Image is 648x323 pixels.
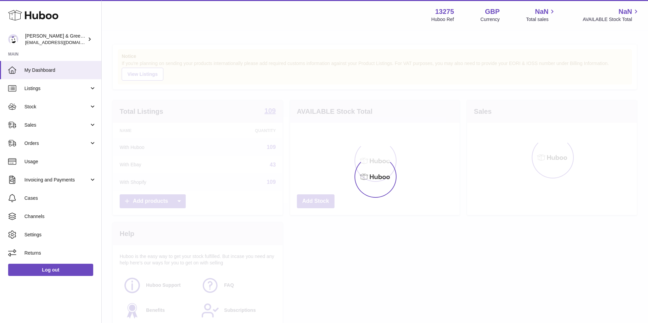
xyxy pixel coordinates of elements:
a: NaN Total sales [526,7,556,23]
span: Channels [24,213,96,220]
span: Sales [24,122,89,128]
strong: GBP [485,7,500,16]
span: Stock [24,104,89,110]
span: Listings [24,85,89,92]
span: Settings [24,232,96,238]
span: Usage [24,158,96,165]
span: NaN [535,7,548,16]
div: Huboo Ref [431,16,454,23]
div: [PERSON_NAME] & Green Ltd [25,33,86,46]
div: Currency [481,16,500,23]
span: Invoicing and Payments [24,177,89,183]
span: NaN [619,7,632,16]
span: AVAILABLE Stock Total [583,16,640,23]
span: Returns [24,250,96,256]
span: Total sales [526,16,556,23]
a: NaN AVAILABLE Stock Total [583,7,640,23]
img: internalAdmin-13275@internal.huboo.com [8,34,18,44]
span: My Dashboard [24,67,96,73]
span: Orders [24,140,89,147]
span: Cases [24,195,96,201]
strong: 13275 [435,7,454,16]
span: [EMAIL_ADDRESS][DOMAIN_NAME] [25,40,100,45]
a: Log out [8,264,93,276]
